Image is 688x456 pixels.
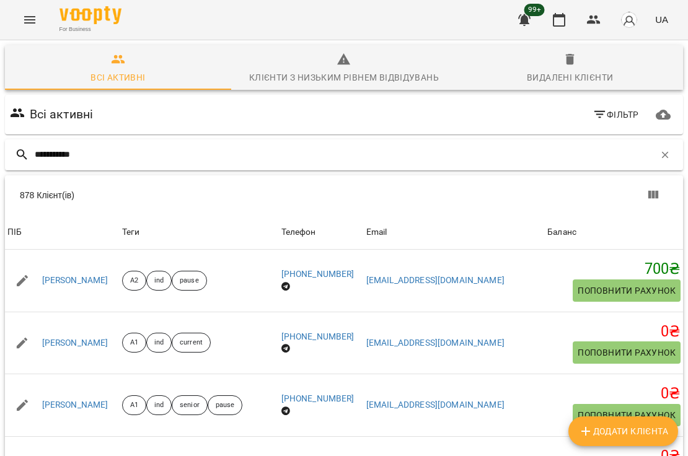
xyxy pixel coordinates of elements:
[146,395,172,415] div: ind
[366,338,505,348] a: [EMAIL_ADDRESS][DOMAIN_NAME]
[42,337,108,349] a: [PERSON_NAME]
[20,189,356,201] div: 878 Клієнт(ів)
[130,276,138,286] p: А2
[573,404,681,426] button: Поповнити рахунок
[573,279,681,302] button: Поповнити рахунок
[568,416,678,446] button: Додати клієнта
[130,400,138,411] p: А1
[578,424,668,439] span: Додати клієнта
[30,105,94,124] h6: Всі активні
[620,11,638,28] img: avatar_s.png
[208,395,243,415] div: pause
[638,180,668,210] button: Показати колонки
[281,225,316,240] div: Телефон
[42,274,108,287] a: [PERSON_NAME]
[547,225,681,240] span: Баланс
[7,225,22,240] div: ПІБ
[180,276,199,286] p: pause
[281,331,355,341] a: [PHONE_NUMBER]
[650,8,673,31] button: UA
[180,400,200,411] p: senior
[154,338,164,348] p: ind
[60,6,121,24] img: Voopty Logo
[15,5,45,35] button: Menu
[573,341,681,364] button: Поповнити рахунок
[366,400,505,410] a: [EMAIL_ADDRESS][DOMAIN_NAME]
[146,333,172,353] div: ind
[547,260,681,279] h5: 700 ₴
[172,333,211,353] div: current
[578,283,676,298] span: Поповнити рахунок
[172,395,208,415] div: senior
[7,225,117,240] span: ПІБ
[281,393,355,403] a: [PHONE_NUMBER]
[366,275,505,285] a: [EMAIL_ADDRESS][DOMAIN_NAME]
[593,107,639,122] span: Фільтр
[578,345,676,360] span: Поповнити рахунок
[547,322,681,341] h5: 0 ₴
[281,225,361,240] span: Телефон
[547,384,681,403] h5: 0 ₴
[122,395,146,415] div: А1
[7,225,22,240] div: Sort
[146,271,172,291] div: ind
[90,70,145,85] div: Всі активні
[527,70,613,85] div: Видалені клієнти
[281,225,316,240] div: Sort
[42,399,108,411] a: [PERSON_NAME]
[547,225,576,240] div: Sort
[122,225,276,240] div: Теги
[122,271,146,291] div: А2
[547,225,576,240] div: Баланс
[655,13,668,26] span: UA
[366,225,542,240] span: Email
[5,175,683,215] div: Table Toolbar
[366,225,387,240] div: Sort
[172,271,207,291] div: pause
[249,70,439,85] div: Клієнти з низьким рівнем відвідувань
[366,225,387,240] div: Email
[122,333,146,353] div: А1
[281,269,355,279] a: [PHONE_NUMBER]
[130,338,138,348] p: А1
[524,4,545,16] span: 99+
[154,276,164,286] p: ind
[216,400,235,411] p: pause
[154,400,164,411] p: ind
[588,103,644,126] button: Фільтр
[578,408,676,423] span: Поповнити рахунок
[180,338,203,348] p: current
[60,25,121,33] span: For Business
